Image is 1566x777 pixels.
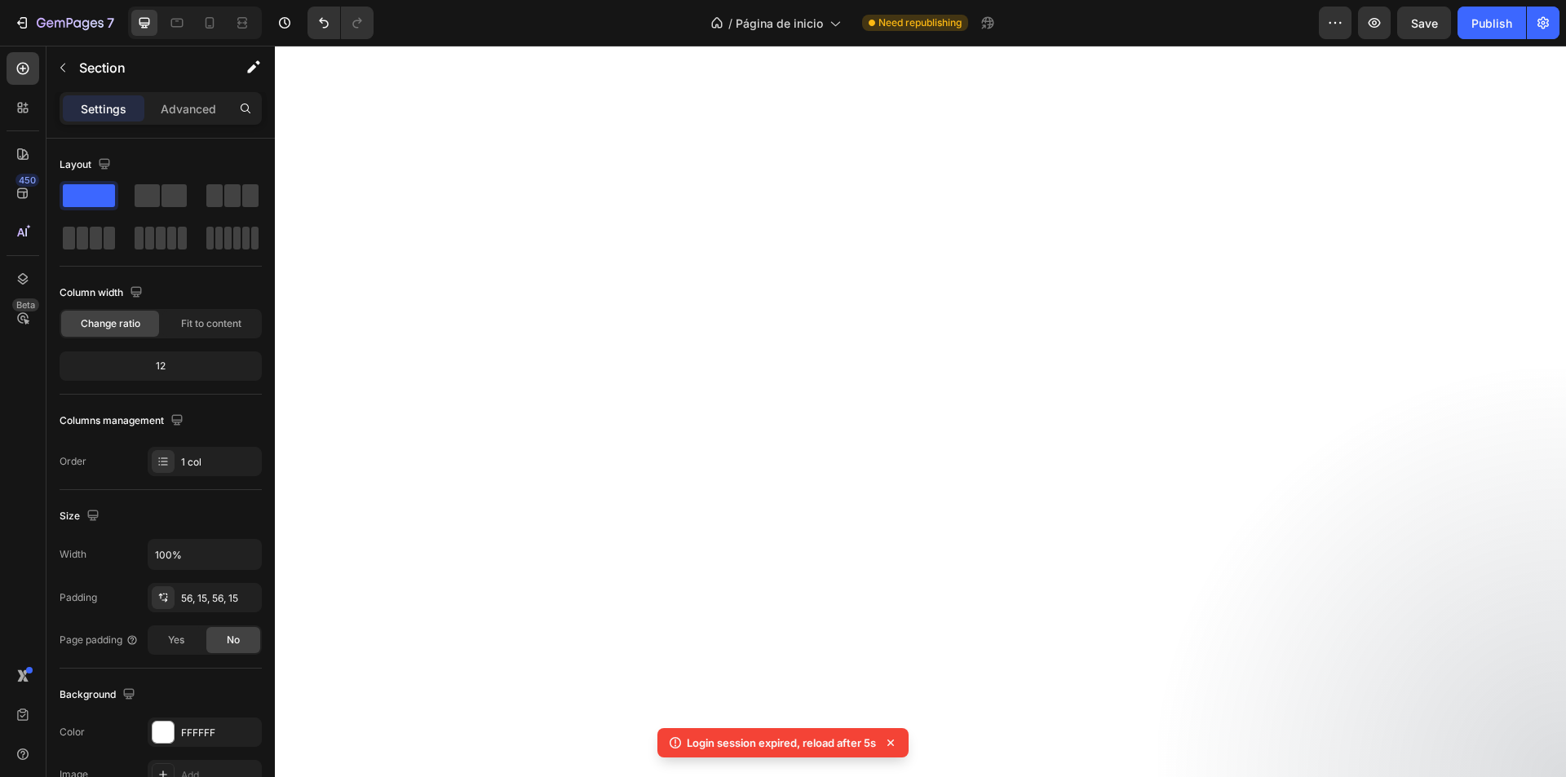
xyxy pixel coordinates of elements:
iframe: Design area [275,46,1566,777]
span: Fit to content [181,316,241,331]
p: Settings [81,100,126,117]
div: Order [60,454,86,469]
div: Columns management [60,410,187,432]
p: Advanced [161,100,216,117]
span: Need republishing [878,15,962,30]
div: Layout [60,154,114,176]
div: Undo/Redo [307,7,374,39]
span: Save [1411,16,1438,30]
div: Color [60,725,85,739]
div: Beta [12,298,39,311]
span: Yes [168,633,184,647]
div: 56, 15, 56, 15 [181,591,258,606]
span: Página de inicio [736,15,823,32]
div: 1 col [181,455,258,470]
button: Save [1397,7,1451,39]
div: Page padding [60,633,139,647]
p: Login session expired, reload after 5s [687,735,876,751]
div: 12 [63,355,259,377]
iframe: Intercom live chat [1511,722,1550,761]
div: FFFFFF [181,726,258,740]
div: Padding [60,590,97,605]
div: 450 [15,174,39,187]
span: No [227,633,240,647]
div: Column width [60,282,146,304]
button: Publish [1458,7,1526,39]
button: 7 [7,7,122,39]
div: Background [60,684,139,706]
p: Section [79,58,213,77]
span: / [728,15,732,32]
div: Size [60,505,103,528]
div: Width [60,547,86,562]
p: 7 [107,13,114,33]
span: Change ratio [81,316,140,331]
div: Publish [1471,15,1512,32]
input: Auto [148,540,261,569]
